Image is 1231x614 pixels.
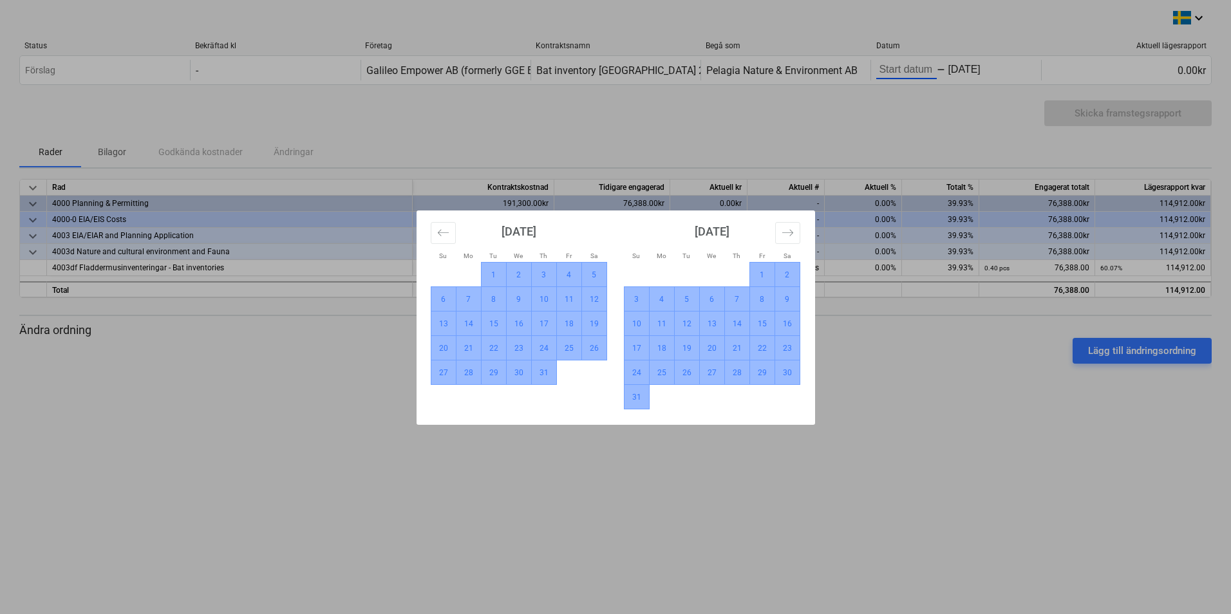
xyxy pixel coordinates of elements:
td: Choose Wednesday, July 30, 2025 as your check-in date. It's available. [506,360,531,385]
td: Choose Tuesday, August 19, 2025 as your check-in date. It's available. [674,336,699,360]
small: Th [733,252,740,259]
td: Choose Sunday, August 10, 2025 as your check-in date. It's available. [624,312,649,336]
small: Tu [682,252,690,259]
small: Tu [489,252,497,259]
td: Choose Tuesday, July 1, 2025 as your check-in date. It's available. [481,263,506,287]
td: Choose Friday, August 1, 2025 as your check-in date. It's available. [749,263,775,287]
td: Choose Monday, August 4, 2025 as your check-in date. It's available. [649,287,674,312]
td: Choose Thursday, July 24, 2025 as your check-in date. It's available. [531,336,556,360]
td: Choose Tuesday, August 26, 2025 as your check-in date. It's available. [674,360,699,385]
td: Choose Sunday, July 20, 2025 as your check-in date. It's available. [431,336,456,360]
td: Choose Tuesday, July 29, 2025 as your check-in date. It's available. [481,360,506,385]
td: Choose Sunday, July 6, 2025 as your check-in date. It's available. [431,287,456,312]
td: Choose Saturday, July 12, 2025 as your check-in date. It's available. [581,287,606,312]
td: Choose Saturday, July 19, 2025 as your check-in date. It's available. [581,312,606,336]
td: Choose Wednesday, August 13, 2025 as your check-in date. It's available. [699,312,724,336]
td: Choose Thursday, July 3, 2025 as your check-in date. It's available. [531,263,556,287]
td: Choose Saturday, July 5, 2025 as your check-in date. It's available. [581,263,606,287]
td: Choose Saturday, July 26, 2025 as your check-in date. It's available. [581,336,606,360]
td: Choose Wednesday, August 6, 2025 as your check-in date. It's available. [699,287,724,312]
td: Choose Wednesday, July 2, 2025 as your check-in date. It's available. [506,263,531,287]
td: Choose Thursday, August 28, 2025 as your check-in date. It's available. [724,360,749,385]
strong: [DATE] [695,225,729,238]
small: Su [439,252,447,259]
td: Choose Monday, July 28, 2025 as your check-in date. It's available. [456,360,481,385]
td: Choose Monday, July 14, 2025 as your check-in date. It's available. [456,312,481,336]
button: Move forward to switch to the next month. [775,222,800,244]
td: Choose Monday, July 7, 2025 as your check-in date. It's available. [456,287,481,312]
div: Calendar [417,210,815,425]
td: Choose Wednesday, August 20, 2025 as your check-in date. It's available. [699,336,724,360]
td: Choose Thursday, August 14, 2025 as your check-in date. It's available. [724,312,749,336]
td: Choose Tuesday, July 8, 2025 as your check-in date. It's available. [481,287,506,312]
td: Choose Saturday, August 23, 2025 as your check-in date. It's available. [775,336,800,360]
td: Choose Friday, July 25, 2025 as your check-in date. It's available. [556,336,581,360]
td: Choose Thursday, July 10, 2025 as your check-in date. It's available. [531,287,556,312]
td: Choose Friday, August 15, 2025 as your check-in date. It's available. [749,312,775,336]
td: Choose Sunday, July 13, 2025 as your check-in date. It's available. [431,312,456,336]
small: Mo [464,252,473,259]
td: Choose Saturday, August 9, 2025 as your check-in date. It's available. [775,287,800,312]
td: Choose Sunday, July 27, 2025 as your check-in date. It's available. [431,360,456,385]
td: Choose Saturday, August 30, 2025 as your check-in date. It's available. [775,360,800,385]
small: Sa [784,252,791,259]
td: Choose Monday, August 11, 2025 as your check-in date. It's available. [649,312,674,336]
td: Choose Sunday, August 24, 2025 as your check-in date. It's available. [624,360,649,385]
small: We [514,252,523,259]
td: Choose Monday, July 21, 2025 as your check-in date. It's available. [456,336,481,360]
td: Choose Friday, August 29, 2025 as your check-in date. It's available. [749,360,775,385]
td: Choose Friday, August 8, 2025 as your check-in date. It's available. [749,287,775,312]
td: Choose Saturday, August 16, 2025 as your check-in date. It's available. [775,312,800,336]
td: Choose Friday, July 11, 2025 as your check-in date. It's available. [556,287,581,312]
button: Move backward to switch to the previous month. [431,222,456,244]
td: Choose Friday, July 18, 2025 as your check-in date. It's available. [556,312,581,336]
td: Choose Thursday, July 17, 2025 as your check-in date. It's available. [531,312,556,336]
td: Choose Friday, August 22, 2025 as your check-in date. It's available. [749,336,775,360]
small: We [707,252,716,259]
td: Choose Thursday, August 7, 2025 as your check-in date. It's available. [724,287,749,312]
td: Choose Tuesday, July 22, 2025 as your check-in date. It's available. [481,336,506,360]
td: Choose Sunday, August 31, 2025 as your check-in date. It's available. [624,385,649,409]
small: Su [632,252,640,259]
small: Mo [657,252,666,259]
td: Choose Monday, August 18, 2025 as your check-in date. It's available. [649,336,674,360]
td: Choose Saturday, August 2, 2025 as your check-in date. It's available. [775,263,800,287]
td: Choose Sunday, August 17, 2025 as your check-in date. It's available. [624,336,649,360]
td: Choose Tuesday, August 5, 2025 as your check-in date. It's available. [674,287,699,312]
td: Choose Monday, August 25, 2025 as your check-in date. It's available. [649,360,674,385]
td: Choose Wednesday, July 9, 2025 as your check-in date. It's available. [506,287,531,312]
small: Sa [590,252,597,259]
small: Fr [566,252,572,259]
small: Fr [759,252,765,259]
td: Choose Tuesday, July 15, 2025 as your check-in date. It's available. [481,312,506,336]
td: Choose Thursday, August 21, 2025 as your check-in date. It's available. [724,336,749,360]
td: Choose Tuesday, August 12, 2025 as your check-in date. It's available. [674,312,699,336]
td: Choose Wednesday, July 16, 2025 as your check-in date. It's available. [506,312,531,336]
td: Choose Friday, July 4, 2025 as your check-in date. It's available. [556,263,581,287]
td: Choose Wednesday, August 27, 2025 as your check-in date. It's available. [699,360,724,385]
strong: [DATE] [502,225,536,238]
td: Choose Thursday, July 31, 2025 as your check-in date. It's available. [531,360,556,385]
td: Choose Wednesday, July 23, 2025 as your check-in date. It's available. [506,336,531,360]
small: Th [540,252,547,259]
td: Choose Sunday, August 3, 2025 as your check-in date. It's available. [624,287,649,312]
